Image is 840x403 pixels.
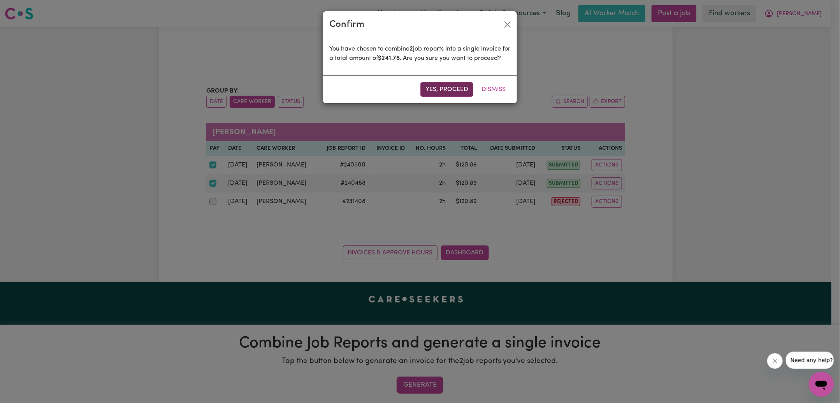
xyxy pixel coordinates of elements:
button: Close [501,18,514,31]
div: Confirm [329,18,364,32]
b: $ 241.78 [378,55,400,61]
iframe: Message from company [786,352,834,369]
iframe: Button to launch messaging window [809,372,834,397]
span: You have chosen to combine job reports into a single invoice for a total amount of . Are you sure... [329,46,510,61]
button: Yes, proceed [420,82,473,97]
button: Dismiss [476,82,511,97]
b: 2 [409,46,413,52]
iframe: Close message [767,353,783,369]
